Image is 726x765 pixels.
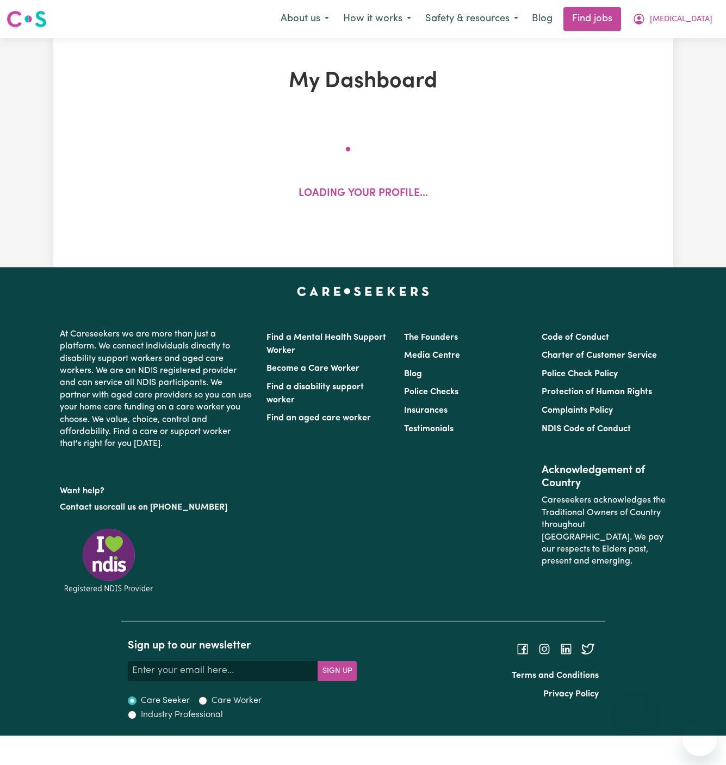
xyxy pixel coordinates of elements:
a: Careseekers home page [297,287,429,296]
a: Police Check Policy [542,370,618,378]
iframe: Button to launch messaging window [682,721,717,756]
button: About us [274,8,336,30]
input: Enter your email here... [128,661,318,681]
a: Follow Careseekers on LinkedIn [560,644,573,653]
a: Testimonials [404,425,454,433]
a: Terms and Conditions [512,671,599,680]
a: Privacy Policy [543,690,599,699]
a: Find jobs [563,7,621,31]
a: Follow Careseekers on Twitter [581,644,594,653]
a: Follow Careseekers on Instagram [538,644,551,653]
img: Registered NDIS provider [60,527,158,595]
a: Become a Care Worker [266,364,359,373]
button: How it works [336,8,418,30]
a: Insurances [404,406,448,415]
iframe: Close message [624,695,646,717]
a: Contact us [60,503,103,512]
a: The Founders [404,333,458,342]
a: Follow Careseekers on Facebook [516,644,529,653]
a: Find an aged care worker [266,414,371,423]
h2: Sign up to our newsletter [128,639,357,652]
a: Police Checks [404,388,458,396]
a: Charter of Customer Service [542,351,657,360]
h2: Acknowledgement of Country [542,464,666,490]
a: Blog [525,7,559,31]
a: Media Centre [404,351,460,360]
a: Complaints Policy [542,406,613,415]
button: Subscribe [318,661,357,681]
p: Careseekers acknowledges the Traditional Owners of Country throughout [GEOGRAPHIC_DATA]. We pay o... [542,490,666,572]
a: Protection of Human Rights [542,388,652,396]
p: At Careseekers we are more than just a platform. We connect individuals directly to disability su... [60,324,253,455]
p: Want help? [60,481,253,497]
p: Loading your profile... [299,186,428,202]
label: Care Seeker [141,694,190,707]
a: NDIS Code of Conduct [542,425,631,433]
label: Care Worker [212,694,262,707]
img: Careseekers logo [7,9,47,29]
a: Careseekers logo [7,7,47,32]
a: Find a Mental Health Support Worker [266,333,386,355]
label: Industry Professional [141,708,223,721]
h1: My Dashboard [163,69,563,95]
p: or [60,497,253,518]
span: [MEDICAL_DATA] [650,14,712,26]
a: call us on [PHONE_NUMBER] [111,503,227,512]
a: Blog [404,370,422,378]
a: Find a disability support worker [266,383,364,405]
button: Safety & resources [418,8,525,30]
button: My Account [625,8,719,30]
a: Code of Conduct [542,333,609,342]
